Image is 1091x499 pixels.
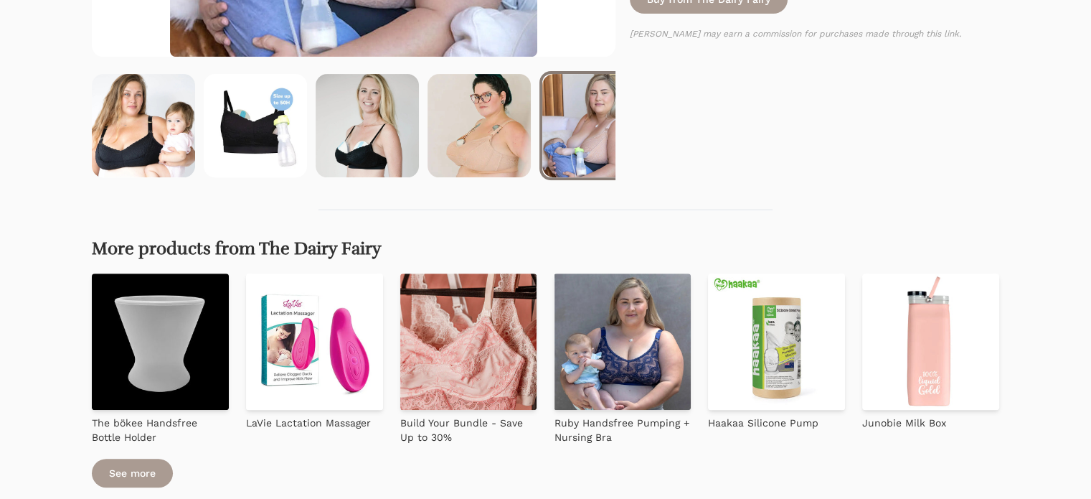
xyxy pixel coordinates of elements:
a: Ruby Handsfree Pumping + Nursing Bra [554,410,691,444]
img: Build Your Bundle - Save Up to 30% [400,274,537,411]
img: Pippa pumping bra black image from the front, woman pumping [316,74,419,177]
img: The bökee Handsfree Bottle Holder [92,274,229,411]
p: Ruby Handsfree Pumping + Nursing Bra [554,416,691,444]
img: Ruby Handsfree Pumping + Nursing Bra [554,274,691,411]
img: Pippa plus pumping bra cream image from the front, woman pumping [428,74,531,177]
a: See more [92,459,173,488]
p: Junobie Milk Box [862,416,946,430]
a: Build Your Bundle - Save Up to 30% [400,410,537,444]
p: The bökee Handsfree Bottle Holder [92,416,229,444]
img: Pippa plus pumping bra cream image from the side, woman nursing and pumping [542,74,640,177]
a: The bökee Handsfree Bottle Holder [92,410,229,444]
img: Haakaa Silicone Pump [708,274,845,411]
img: Junobie Milk Box [862,274,999,411]
a: LaVie Lactation Massager [246,410,371,430]
p: [PERSON_NAME] may earn a commission for purchases made through this link. [630,28,999,39]
a: Junobie Milk Box [862,410,946,430]
img: Pippa plus pumping bra black image from the front, woman with child [92,74,195,177]
img: Pippa pumping bra black flatlay image [204,74,307,177]
p: Build Your Bundle - Save Up to 30% [400,416,537,444]
a: Haakaa Silicone Pump [708,410,818,430]
img: LaVie Lactation Massager [246,274,383,411]
p: Haakaa Silicone Pump [708,416,818,430]
p: LaVie Lactation Massager [246,416,371,430]
h2: More products from The Dairy Fairy [92,239,999,259]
